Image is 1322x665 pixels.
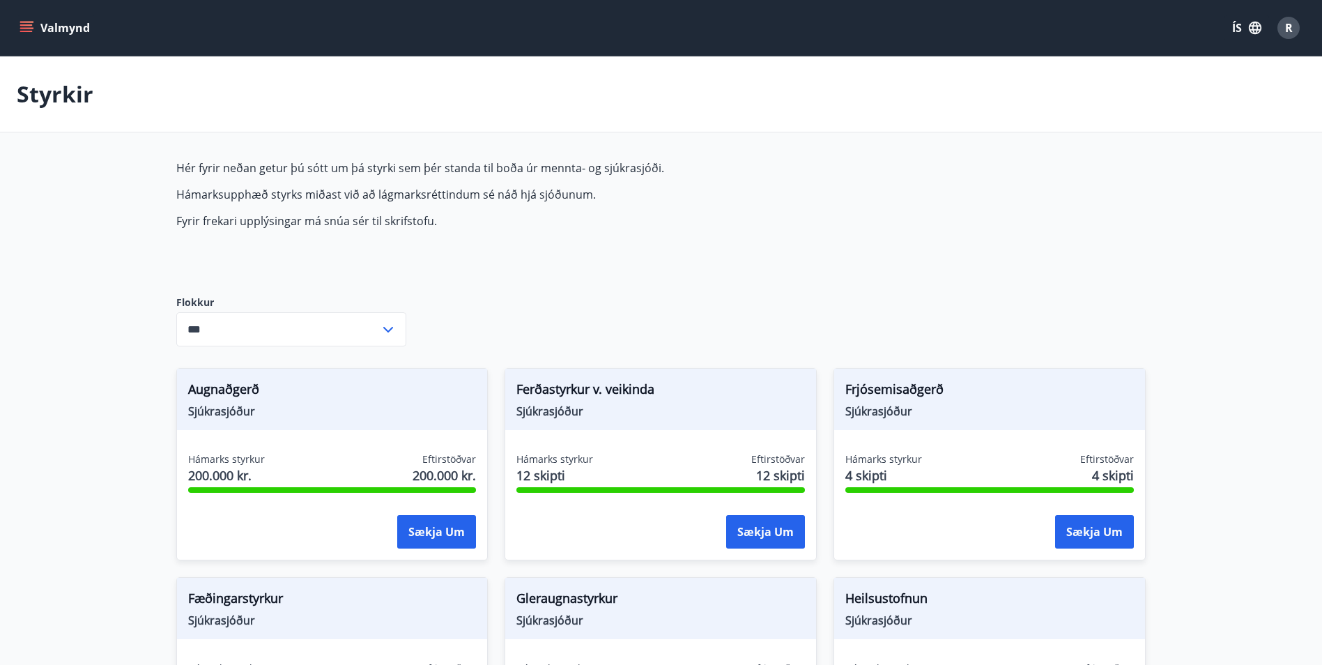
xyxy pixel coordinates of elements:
span: Sjúkrasjóður [188,613,477,628]
span: Eftirstöðvar [1080,452,1134,466]
span: 4 skipti [1092,466,1134,484]
span: 200.000 kr. [188,466,265,484]
span: Hámarks styrkur [845,452,922,466]
span: 12 skipti [516,466,593,484]
span: 12 skipti [756,466,805,484]
span: Augnaðgerð [188,380,477,404]
span: Sjúkrasjóður [516,404,805,419]
p: Hér fyrir neðan getur þú sótt um þá styrki sem þér standa til boða úr mennta- og sjúkrasjóði. [176,160,834,176]
span: Frjósemisaðgerð [845,380,1134,404]
button: Sækja um [397,515,476,549]
span: 4 skipti [845,466,922,484]
span: Eftirstöðvar [751,452,805,466]
label: Flokkur [176,296,406,309]
span: Sjúkrasjóður [516,613,805,628]
button: Sækja um [1055,515,1134,549]
p: Hámarksupphæð styrks miðast við að lágmarksréttindum sé náð hjá sjóðunum. [176,187,834,202]
button: menu [17,15,95,40]
span: Ferðastyrkur v. veikinda [516,380,805,404]
span: Hámarks styrkur [516,452,593,466]
span: Sjúkrasjóður [188,404,477,419]
span: Eftirstöðvar [422,452,476,466]
p: Fyrir frekari upplýsingar má snúa sér til skrifstofu. [176,213,834,229]
span: R [1285,20,1293,36]
span: Hámarks styrkur [188,452,265,466]
button: R [1272,11,1305,45]
span: Heilsustofnun [845,589,1134,613]
span: Sjúkrasjóður [845,613,1134,628]
button: ÍS [1224,15,1269,40]
span: 200.000 kr. [413,466,476,484]
span: Gleraugnastyrkur [516,589,805,613]
p: Styrkir [17,79,93,109]
span: Sjúkrasjóður [845,404,1134,419]
span: Fæðingarstyrkur [188,589,477,613]
button: Sækja um [726,515,805,549]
